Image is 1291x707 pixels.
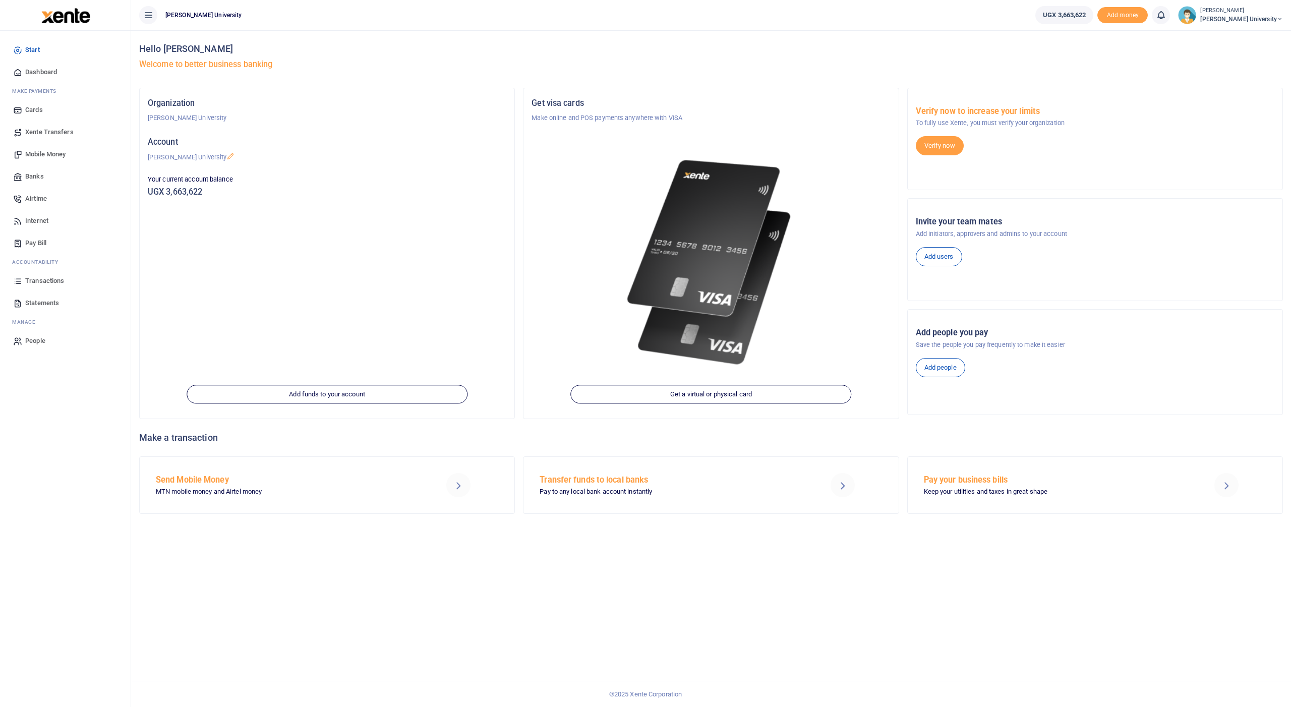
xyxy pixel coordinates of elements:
p: [PERSON_NAME] University [148,152,506,162]
span: Xente Transfers [25,127,74,137]
img: logo-large [41,8,90,23]
span: Add money [1097,7,1148,24]
a: Get a virtual or physical card [570,385,851,404]
p: Save the people you pay frequently to make it easier [916,340,1274,350]
h5: Welcome to better business banking [139,60,1283,70]
a: Mobile Money [8,143,123,165]
p: Make online and POS payments anywhere with VISA [532,113,890,123]
h5: Get visa cards [532,98,890,108]
span: ake Payments [17,88,56,94]
p: [PERSON_NAME] University [148,113,506,123]
span: countability [20,259,58,265]
span: Banks [25,171,44,182]
a: Internet [8,210,123,232]
h5: UGX 3,663,622 [148,187,506,197]
li: M [8,314,123,330]
span: [PERSON_NAME] University [1200,15,1283,24]
span: Start [25,45,40,55]
a: Verify now [916,136,964,155]
a: profile-user [PERSON_NAME] [PERSON_NAME] University [1178,6,1283,24]
h5: Account [148,137,506,147]
a: Banks [8,165,123,188]
img: xente-_physical_cards.png [621,147,801,378]
li: M [8,83,123,99]
p: Keep your utilities and taxes in great shape [924,487,1179,497]
a: Add funds to your account [187,385,467,404]
a: Pay Bill [8,232,123,254]
a: Transactions [8,270,123,292]
p: To fully use Xente, you must verify your organization [916,118,1274,128]
li: Wallet ballance [1031,6,1097,24]
a: Add money [1097,11,1148,18]
p: Add initiators, approvers and admins to your account [916,229,1274,239]
h5: Pay your business bills [924,475,1179,485]
a: Cards [8,99,123,121]
a: Start [8,39,123,61]
small: [PERSON_NAME] [1200,7,1283,15]
p: MTN mobile money and Airtel money [156,487,410,497]
span: [PERSON_NAME] University [161,11,246,20]
h5: Invite your team mates [916,217,1274,227]
a: UGX 3,663,622 [1035,6,1093,24]
span: Pay Bill [25,238,46,248]
a: Transfer funds to local banks Pay to any local bank account instantly [523,456,899,514]
h5: Add people you pay [916,328,1274,338]
a: People [8,330,123,352]
li: Toup your wallet [1097,7,1148,24]
a: Xente Transfers [8,121,123,143]
img: profile-user [1178,6,1196,24]
span: Dashboard [25,67,57,77]
span: Internet [25,216,48,226]
span: Mobile Money [25,149,66,159]
h4: Hello [PERSON_NAME] [139,43,1283,54]
p: Pay to any local bank account instantly [540,487,794,497]
h4: Make a transaction [139,432,1283,443]
span: Statements [25,298,59,308]
a: Dashboard [8,61,123,83]
h5: Send Mobile Money [156,475,410,485]
span: People [25,336,45,346]
span: Airtime [25,194,47,204]
span: UGX 3,663,622 [1043,10,1086,20]
span: anage [17,319,36,325]
h5: Verify now to increase your limits [916,106,1274,116]
a: Add users [916,247,962,266]
li: Ac [8,254,123,270]
span: Cards [25,105,43,115]
p: Your current account balance [148,174,506,185]
a: Airtime [8,188,123,210]
h5: Organization [148,98,506,108]
a: Add people [916,358,965,377]
a: Send Mobile Money MTN mobile money and Airtel money [139,456,515,514]
a: Pay your business bills Keep your utilities and taxes in great shape [907,456,1283,514]
a: logo-small logo-large logo-large [40,11,90,19]
h5: Transfer funds to local banks [540,475,794,485]
span: Transactions [25,276,64,286]
a: Statements [8,292,123,314]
